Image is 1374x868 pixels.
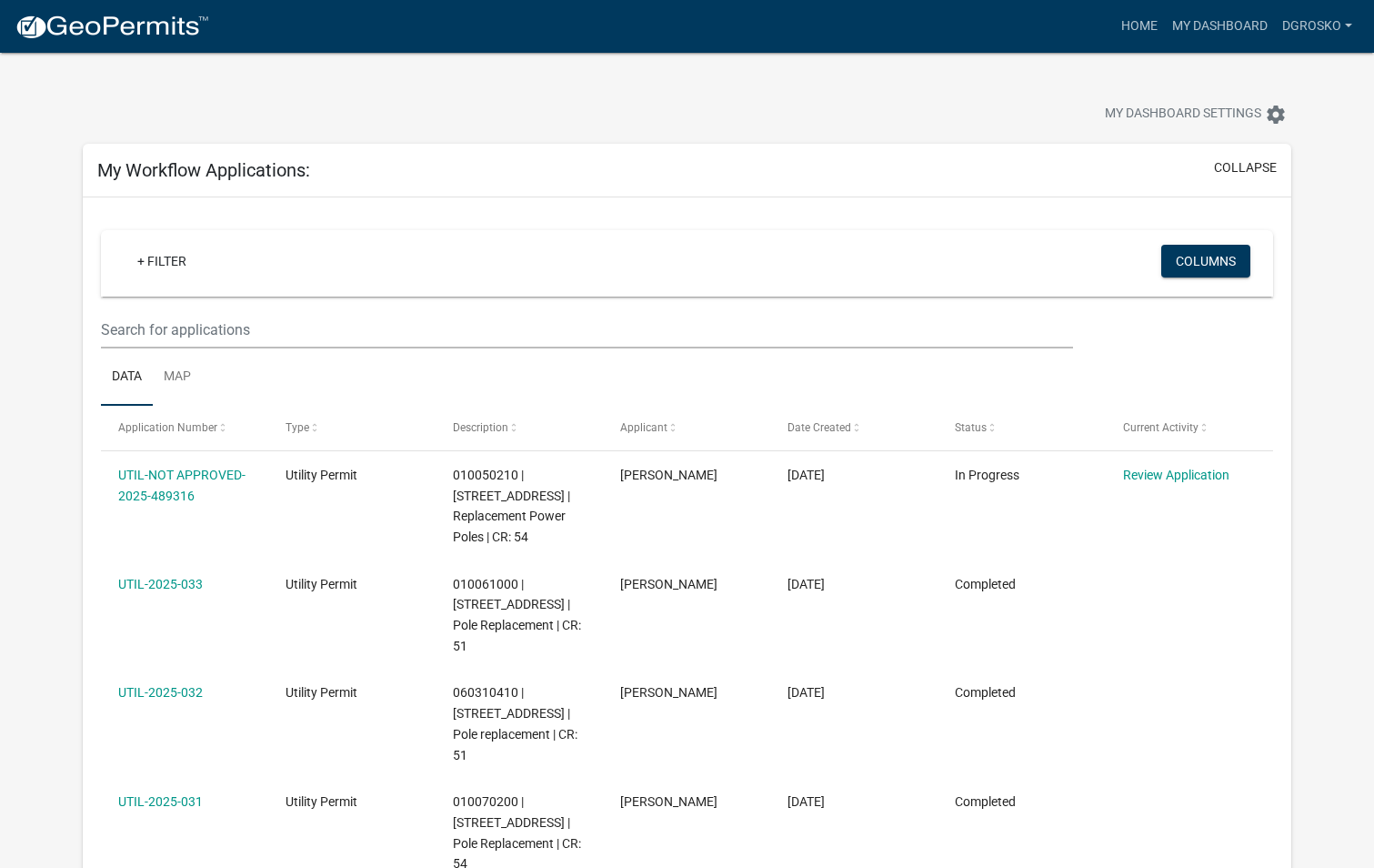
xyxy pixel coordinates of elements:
[118,577,203,591] a: UTIL-2025-033
[123,245,201,278] a: + Filter
[118,794,203,809] a: UTIL-2025-031
[955,794,1016,809] span: Completed
[1165,9,1275,44] a: My Dashboard
[1214,158,1277,177] button: collapse
[955,421,987,434] span: Status
[118,421,217,434] span: Application Number
[787,421,851,434] span: Date Created
[153,348,202,407] a: Map
[955,468,1019,482] span: In Progress
[1123,468,1229,482] a: Review Application
[1265,104,1287,126] i: settings
[286,794,357,809] span: Utility Permit
[1105,406,1272,449] datatable-header-cell: Current Activity
[118,468,246,503] a: UTIL-NOT APPROVED-2025-489316
[955,577,1016,591] span: Completed
[787,577,825,591] span: 10/07/2025
[97,159,310,181] h5: My Workflow Applications:
[1161,245,1250,278] button: Columns
[453,685,577,762] span: 060310410 | 53 380TH AVE | Pole replacement | CR: 51
[453,421,508,434] span: Description
[1105,104,1261,126] span: My Dashboard Settings
[1090,96,1301,132] button: My Dashboard Settingssettings
[787,468,825,482] span: 10/07/2025
[286,421,309,434] span: Type
[620,794,717,809] span: Deborah A. Grosko
[453,577,581,653] span: 010061000 | 37790 CO LINE RD W | Pole Replacement | CR: 51
[620,577,717,591] span: Deborah A. Grosko
[787,794,825,809] span: 10/07/2025
[268,406,436,449] datatable-header-cell: Type
[603,406,770,449] datatable-header-cell: Applicant
[1123,421,1198,434] span: Current Activity
[118,685,203,700] a: UTIL-2025-032
[101,348,153,407] a: Data
[101,311,1074,348] input: Search for applications
[436,406,603,449] datatable-header-cell: Description
[1275,9,1359,44] a: dgrosko
[620,468,717,482] span: Deborah A. Grosko
[770,406,938,449] datatable-header-cell: Date Created
[101,406,268,449] datatable-header-cell: Application Number
[286,577,357,591] span: Utility Permit
[286,685,357,700] span: Utility Permit
[1114,9,1165,44] a: Home
[620,685,717,700] span: Deborah A. Grosko
[787,685,825,700] span: 10/07/2025
[938,406,1105,449] datatable-header-cell: Status
[620,421,667,434] span: Applicant
[286,468,357,482] span: Utility Permit
[453,468,570,544] span: 010050210 | 1711 370TH AVE | Replacement Power Poles | CR: 54
[955,685,1016,700] span: Completed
